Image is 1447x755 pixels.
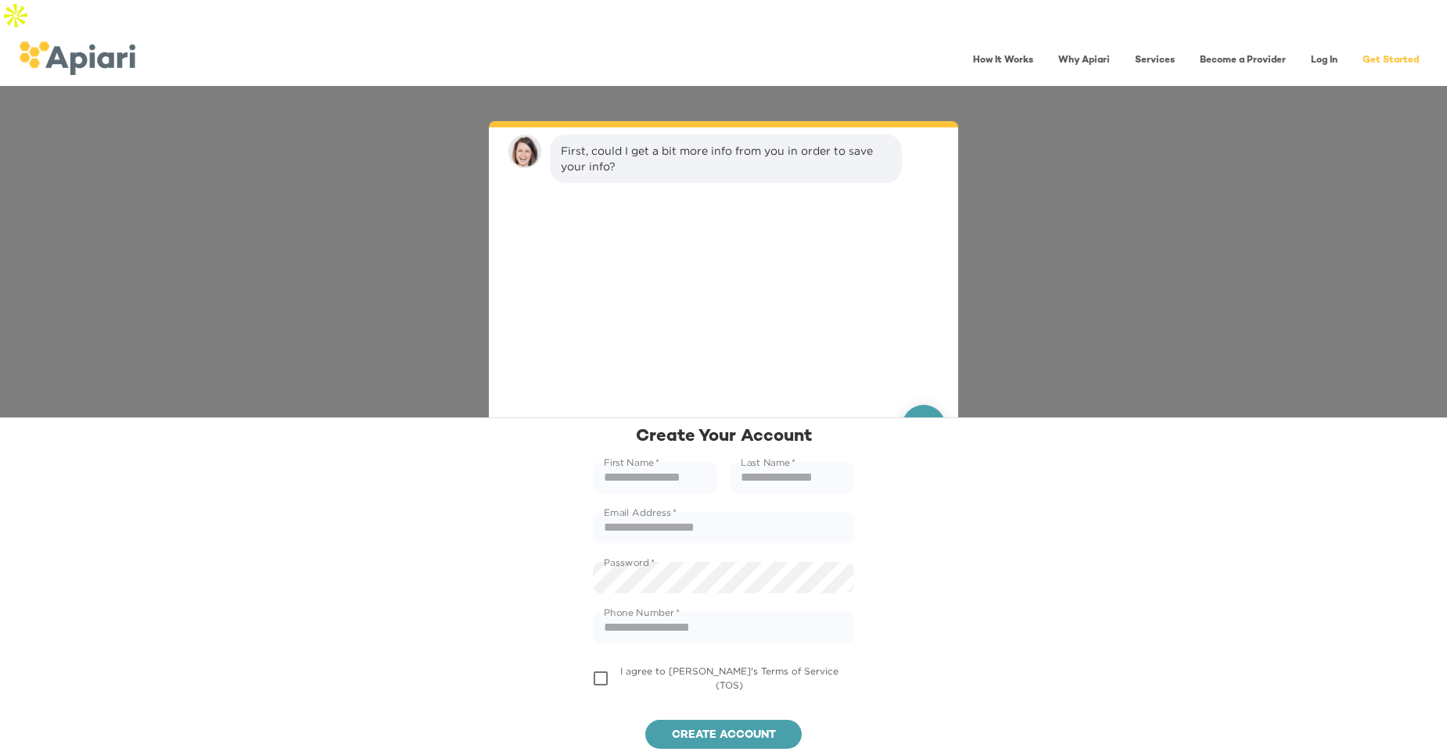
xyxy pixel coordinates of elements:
button: quick menu [902,405,946,449]
a: Terms of Service (TOS) [716,666,838,690]
img: logo [19,41,135,75]
a: Get Started [1353,45,1428,77]
a: Why Apiari [1049,45,1119,77]
a: Services [1126,45,1184,77]
div: First, could I get a bit more info from you in order to save your info? [561,143,891,174]
img: amy.37686e0395c82528988e.png [508,134,542,169]
span: Create account [658,726,789,746]
a: Log In [1302,45,1347,77]
button: Create account [645,720,802,750]
span: I agree to [PERSON_NAME]'s [620,666,838,690]
div: Create Your Account [593,424,854,449]
a: Become a Provider [1190,45,1295,77]
a: How It Works [964,45,1043,77]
